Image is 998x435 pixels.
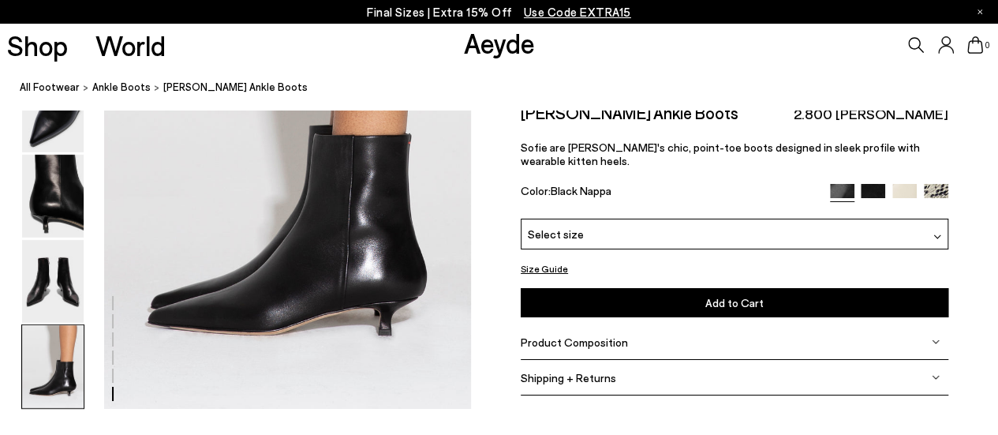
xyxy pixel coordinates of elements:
a: World [95,32,166,59]
img: Sofie Leather Ankle Boots - Image 5 [22,240,84,323]
img: Sofie Leather Ankle Boots - Image 6 [22,325,84,408]
span: Add to Cart [705,296,764,309]
span: 2.800 [PERSON_NAME] [794,104,948,124]
button: Size Guide [521,259,568,279]
span: [PERSON_NAME] Ankle Boots [163,79,308,96]
span: Product Composition [521,336,628,349]
img: Sofie Leather Ankle Boots - Image 4 [22,155,84,238]
nav: breadcrumb [20,66,998,110]
span: Ankle Boots [92,81,151,93]
button: Add to Cart [521,288,948,317]
img: svg%3E [932,373,940,381]
img: svg%3E [932,338,940,346]
a: Ankle Boots [92,79,151,96]
p: Final Sizes | Extra 15% Off [367,2,631,22]
span: 0 [983,41,991,50]
span: Select size [528,226,584,242]
span: Black Nappa [551,184,611,197]
img: svg%3E [933,233,941,241]
a: Shop [7,32,68,59]
a: 0 [967,36,983,54]
span: Sofie are [PERSON_NAME]'s chic, point-toe boots designed in sleek profile with wearable kitten he... [521,141,920,167]
div: Color: [521,184,816,202]
h2: [PERSON_NAME] Ankle Boots [521,103,738,122]
img: Sofie Leather Ankle Boots - Image 3 [22,69,84,152]
a: Aeyde [463,26,534,59]
a: All Footwear [20,79,80,96]
span: Navigate to /collections/ss25-final-sizes [524,5,631,19]
span: Shipping + Returns [521,371,616,384]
